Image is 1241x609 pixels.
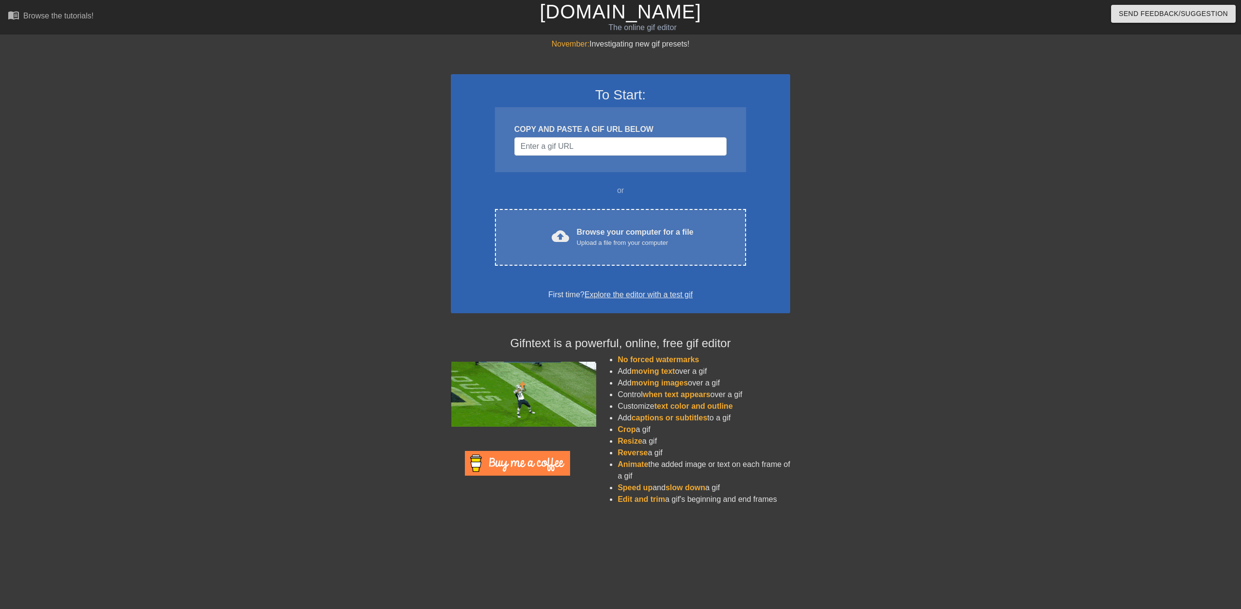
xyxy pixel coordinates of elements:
[632,414,707,422] span: captions or subtitles
[618,424,790,435] li: a gif
[618,401,790,412] li: Customize
[8,9,94,24] a: Browse the tutorials!
[618,495,665,503] span: Edit and trim
[8,9,19,21] span: menu_book
[1119,8,1228,20] span: Send Feedback/Suggestion
[577,238,694,248] div: Upload a file from your computer
[585,290,693,299] a: Explore the editor with a test gif
[1111,5,1236,23] button: Send Feedback/Suggestion
[577,226,694,248] div: Browse your computer for a file
[618,483,652,492] span: Speed up
[514,124,727,135] div: COPY AND PASTE A GIF URL BELOW
[618,482,790,494] li: and a gif
[476,185,765,196] div: or
[451,362,596,427] img: football_small.gif
[618,389,790,401] li: Control over a gif
[666,483,705,492] span: slow down
[618,459,790,482] li: the added image or text on each frame of a gif
[618,412,790,424] li: Add to a gif
[632,367,675,375] span: moving text
[618,377,790,389] li: Add over a gif
[540,1,701,22] a: [DOMAIN_NAME]
[451,38,790,50] div: Investigating new gif presets!
[618,449,648,457] span: Reverse
[552,40,589,48] span: November:
[618,447,790,459] li: a gif
[643,390,711,399] span: when text appears
[418,22,866,33] div: The online gif editor
[514,137,727,156] input: Username
[618,355,699,364] span: No forced watermarks
[618,366,790,377] li: Add over a gif
[451,337,790,351] h4: Gifntext is a powerful, online, free gif editor
[463,289,778,301] div: First time?
[618,425,636,433] span: Crop
[465,451,570,476] img: Buy Me A Coffee
[632,379,688,387] span: moving images
[618,494,790,505] li: a gif's beginning and end frames
[23,12,94,20] div: Browse the tutorials!
[654,402,733,410] span: text color and outline
[618,460,648,468] span: Animate
[552,227,569,245] span: cloud_upload
[618,435,790,447] li: a gif
[618,437,642,445] span: Resize
[463,87,778,103] h3: To Start:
